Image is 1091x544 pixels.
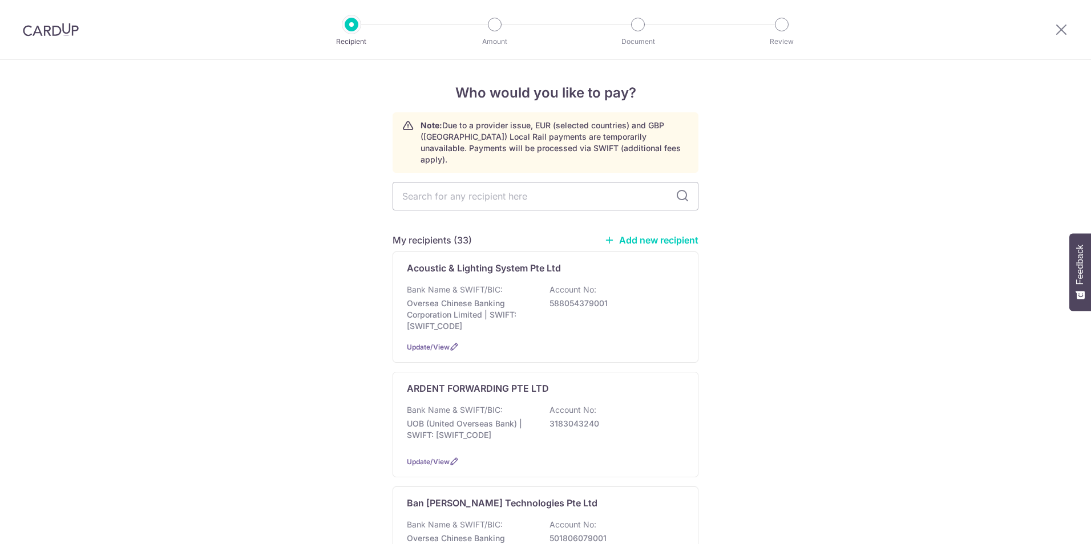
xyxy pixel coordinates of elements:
a: Update/View [407,457,450,466]
p: Ban [PERSON_NAME] Technologies Pte Ltd [407,496,597,510]
p: Recipient [309,36,394,47]
p: ARDENT FORWARDING PTE LTD [407,381,549,395]
p: Amount [452,36,537,47]
span: Feedback [1075,245,1085,285]
input: Search for any recipient here [393,182,698,210]
p: Account No: [549,404,596,416]
h5: My recipients (33) [393,233,472,247]
p: Account No: [549,519,596,530]
a: Update/View [407,343,450,351]
button: Feedback - Show survey [1069,233,1091,311]
p: Document [596,36,680,47]
p: Bank Name & SWIFT/BIC: [407,284,503,295]
strong: Note: [421,120,442,130]
p: Account No: [549,284,596,295]
p: 501806079001 [549,533,677,544]
img: CardUp [23,23,79,36]
p: Oversea Chinese Banking Corporation Limited | SWIFT: [SWIFT_CODE] [407,298,535,332]
p: UOB (United Overseas Bank) | SWIFT: [SWIFT_CODE] [407,418,535,441]
p: Bank Name & SWIFT/BIC: [407,519,503,530]
p: Acoustic & Lighting System Pte Ltd [407,261,561,275]
p: 588054379001 [549,298,677,309]
h4: Who would you like to pay? [393,83,698,103]
p: 3183043240 [549,418,677,429]
a: Add new recipient [604,234,698,246]
p: Review [740,36,824,47]
p: Due to a provider issue, EUR (selected countries) and GBP ([GEOGRAPHIC_DATA]) Local Rail payments... [421,120,689,165]
p: Bank Name & SWIFT/BIC: [407,404,503,416]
